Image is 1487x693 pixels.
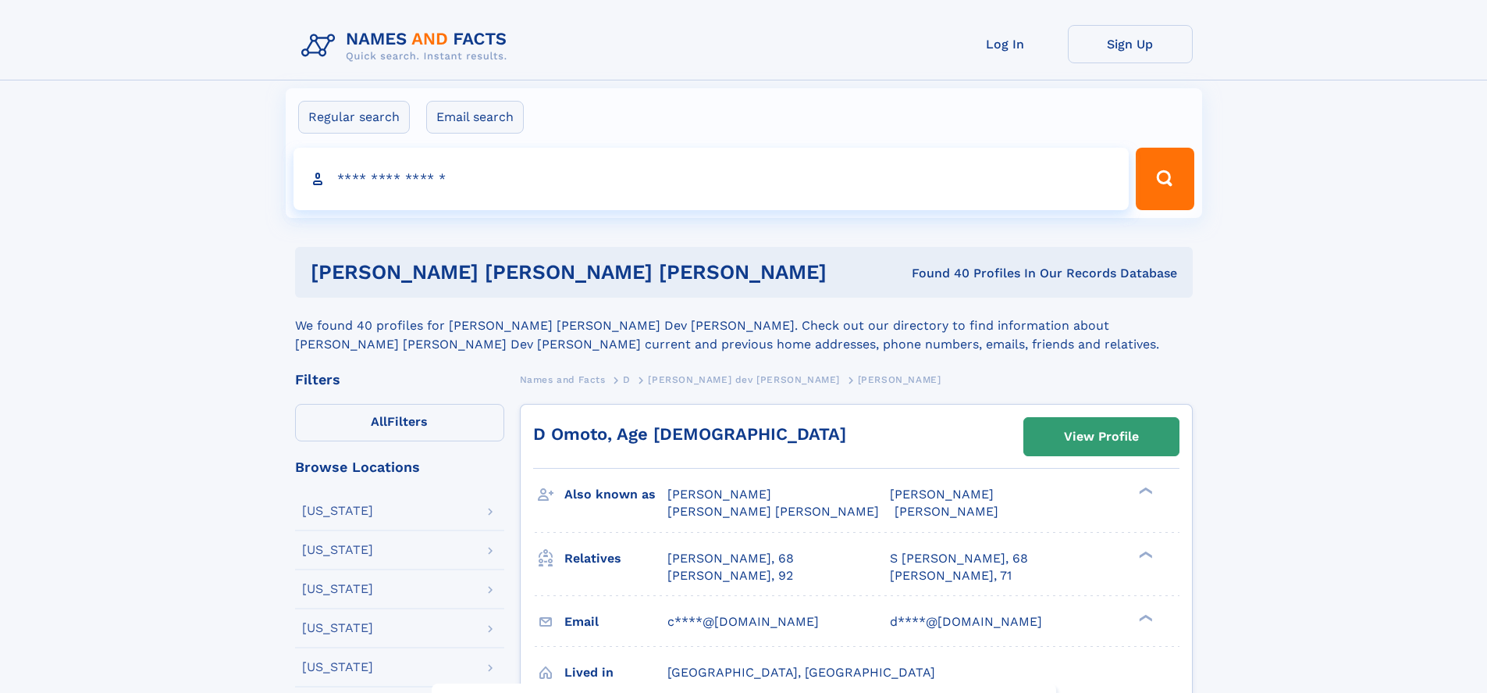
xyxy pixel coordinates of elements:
[302,544,373,556] div: [US_STATE]
[890,567,1012,584] a: [PERSON_NAME], 71
[302,661,373,673] div: [US_STATE]
[295,25,520,67] img: Logo Names and Facts
[667,504,879,519] span: [PERSON_NAME] [PERSON_NAME]
[623,370,631,389] a: D
[564,481,667,508] h3: Also known as
[667,487,771,502] span: [PERSON_NAME]
[648,374,840,385] span: [PERSON_NAME] dev [PERSON_NAME]
[890,550,1028,567] a: S [PERSON_NAME], 68
[858,374,941,385] span: [PERSON_NAME]
[295,373,504,387] div: Filters
[1024,418,1179,455] a: View Profile
[311,263,870,282] h1: [PERSON_NAME] [PERSON_NAME] [PERSON_NAME]
[293,148,1129,210] input: search input
[869,265,1177,282] div: Found 40 Profiles In Our Records Database
[1068,25,1193,63] a: Sign Up
[426,101,524,134] label: Email search
[667,665,935,680] span: [GEOGRAPHIC_DATA], [GEOGRAPHIC_DATA]
[890,487,994,502] span: [PERSON_NAME]
[623,374,631,385] span: D
[1136,148,1194,210] button: Search Button
[667,550,794,567] a: [PERSON_NAME], 68
[564,545,667,572] h3: Relatives
[302,583,373,595] div: [US_STATE]
[302,505,373,517] div: [US_STATE]
[648,370,840,389] a: [PERSON_NAME] dev [PERSON_NAME]
[1064,419,1139,455] div: View Profile
[564,609,667,635] h3: Email
[298,101,410,134] label: Regular search
[295,404,504,441] label: Filters
[295,298,1193,354] div: We found 40 profiles for [PERSON_NAME] [PERSON_NAME] Dev [PERSON_NAME]. Check out our directory t...
[295,460,504,474] div: Browse Locations
[520,370,606,389] a: Names and Facts
[371,414,387,429] span: All
[943,25,1068,63] a: Log In
[1135,549,1154,559] div: ❯
[667,567,793,584] a: [PERSON_NAME], 92
[1135,613,1154,623] div: ❯
[1135,486,1154,496] div: ❯
[564,659,667,686] h3: Lived in
[533,424,846,444] a: D Omoto, Age [DEMOGRAPHIC_DATA]
[302,622,373,634] div: [US_STATE]
[895,504,998,519] span: [PERSON_NAME]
